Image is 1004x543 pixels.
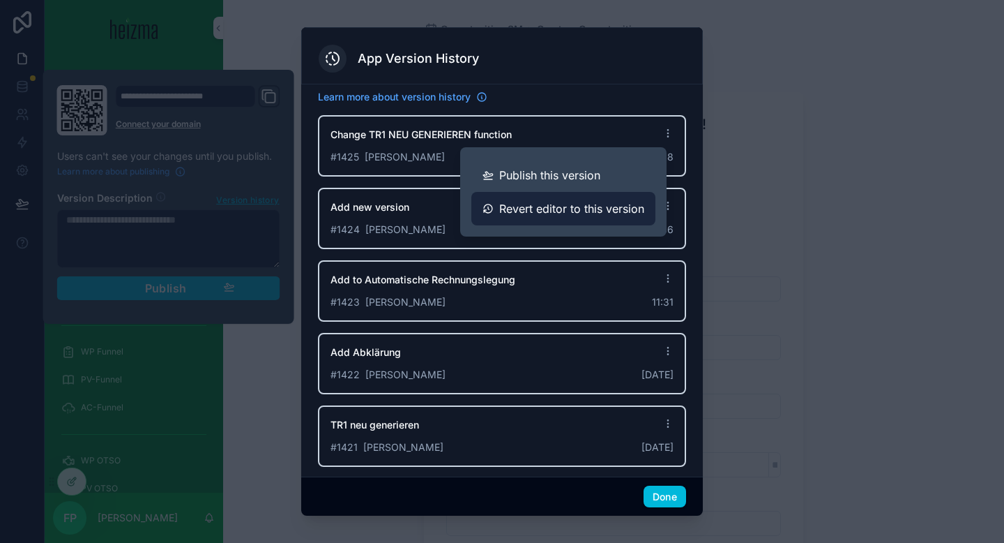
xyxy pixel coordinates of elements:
span: Add new version [330,200,409,214]
button: Done [644,486,686,508]
span: Revert editor to this version [499,200,644,217]
span: [PERSON_NAME] [365,151,445,163]
span: [PERSON_NAME] [363,441,443,453]
span: Publish this version [499,167,600,184]
span: # 1425 [330,150,445,164]
span: [PERSON_NAME] [365,369,446,380]
span: [PERSON_NAME] [365,223,446,235]
span: # 1424 [330,223,446,237]
span: TR1 neu generieren [330,418,419,432]
span: # 1422 [330,368,446,382]
span: Add to Automatische Rechnungslegung [330,273,515,287]
h3: App Version History [358,50,479,67]
span: [DATE] [641,440,674,454]
a: Learn more about version history [318,90,487,104]
span: # 1421 [330,440,443,454]
button: Revert editor to this version [471,192,655,225]
span: Add Abklärung [330,345,401,359]
button: Publish this version [471,158,655,192]
span: 11:31 [652,295,674,309]
span: Change TR1 NEU GENERIEREN function [330,128,512,142]
span: [PERSON_NAME] [365,296,446,308]
span: # 1423 [330,295,446,309]
span: [DATE] [641,368,674,382]
span: Learn more about version history [318,90,471,104]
